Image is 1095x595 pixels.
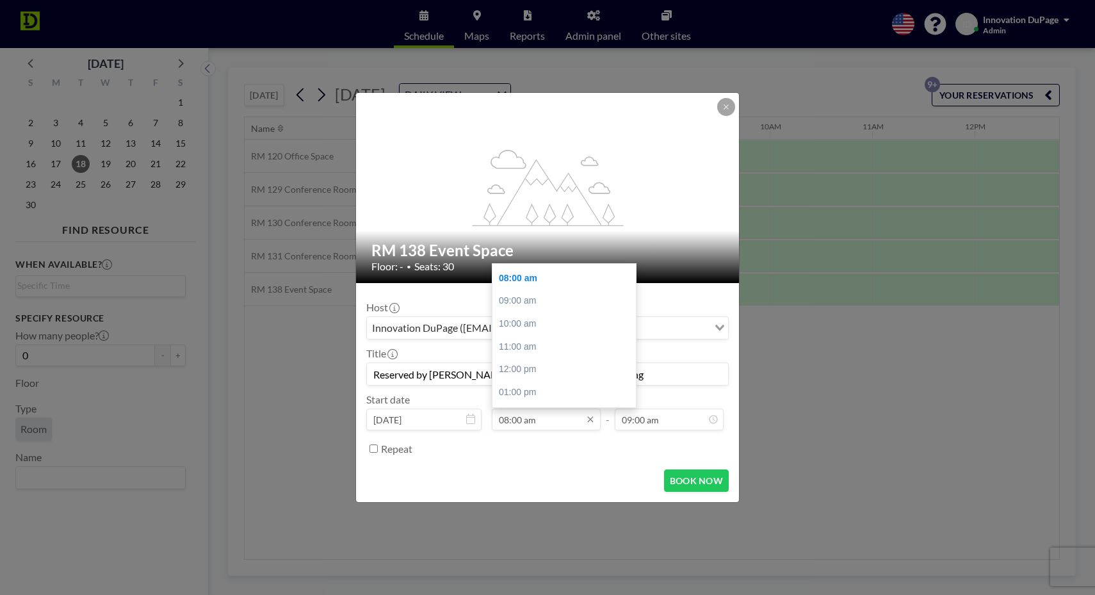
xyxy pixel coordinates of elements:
div: 01:00 pm [492,381,636,404]
div: 08:00 am [492,267,636,290]
div: 10:00 am [492,313,636,336]
g: flex-grow: 1.2; [473,149,624,225]
div: 02:00 pm [492,403,636,427]
span: • [407,262,411,272]
span: - [606,398,610,426]
label: Start date [366,393,410,406]
input: Innovation's reservation [367,363,728,385]
button: BOOK NOW [664,469,729,492]
div: Search for option [367,317,728,339]
input: Search for option [640,320,707,336]
span: Seats: 30 [414,260,454,273]
div: 11:00 am [492,336,636,359]
label: Title [366,347,396,360]
span: Innovation DuPage ([EMAIL_ADDRESS][DOMAIN_NAME]) [369,320,638,336]
div: 12:00 pm [492,358,636,381]
span: Floor: - [371,260,403,273]
h2: RM 138 Event Space [371,241,725,260]
div: 09:00 am [492,289,636,313]
label: Host [366,301,398,314]
label: Repeat [381,443,412,455]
